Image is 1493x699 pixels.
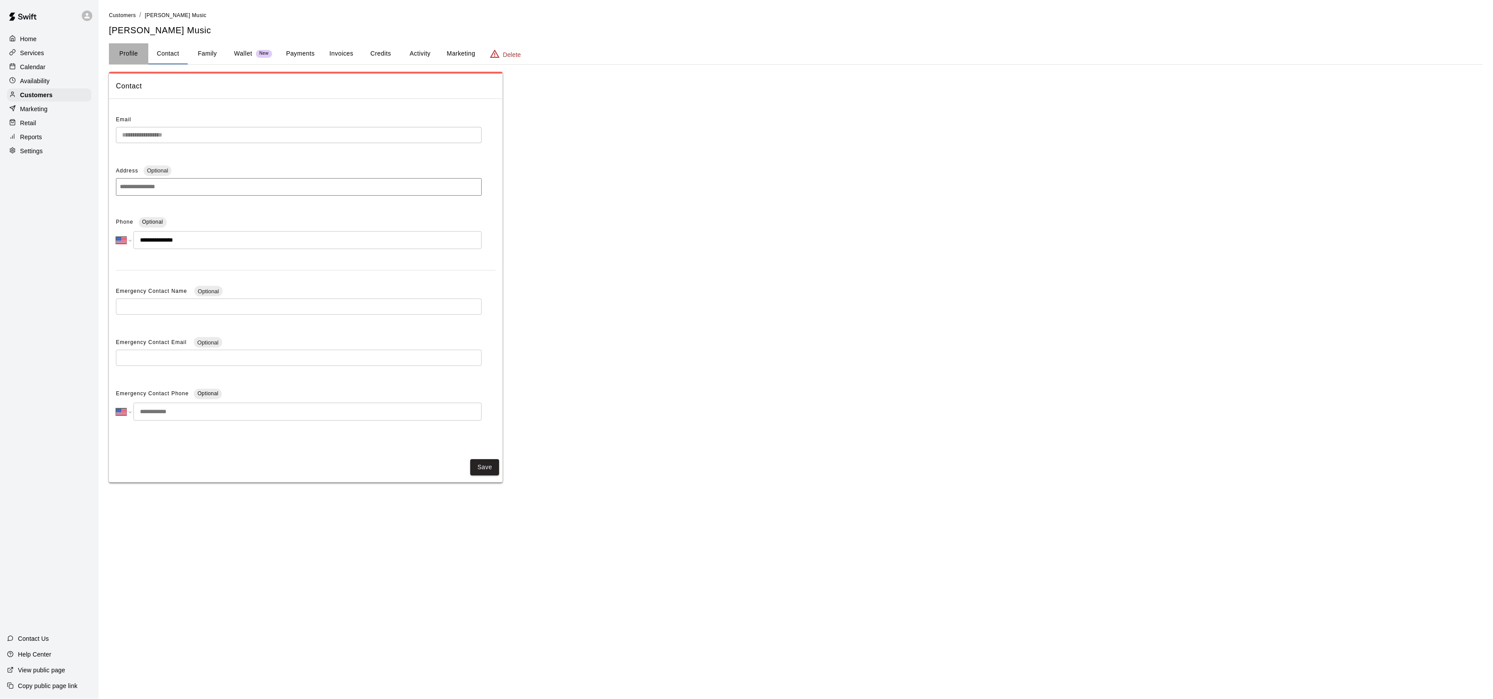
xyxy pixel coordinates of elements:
button: Marketing [440,43,482,64]
span: Phone [116,215,133,229]
button: Save [470,459,499,475]
p: Home [20,35,37,43]
div: The email of an existing customer can only be changed by the customer themselves at https://book.... [116,127,482,143]
p: Contact Us [18,634,49,643]
span: Optional [143,167,171,174]
span: Email [116,116,131,123]
span: Emergency Contact Phone [116,387,189,401]
span: [PERSON_NAME] Music [145,12,206,18]
a: Customers [7,88,91,102]
p: Services [20,49,44,57]
button: Invoices [322,43,361,64]
p: View public page [18,666,65,674]
span: Optional [142,219,163,225]
p: Wallet [234,49,252,58]
li: / [140,11,141,20]
p: Retail [20,119,36,127]
p: Customers [20,91,52,99]
button: Payments [279,43,322,64]
a: Settings [7,144,91,158]
a: Home [7,32,91,46]
nav: breadcrumb [109,11,1483,20]
a: Customers [109,11,136,18]
p: Settings [20,147,43,155]
a: Retail [7,116,91,130]
button: Contact [148,43,188,64]
button: Profile [109,43,148,64]
span: Address [116,168,138,174]
h5: [PERSON_NAME] Music [109,25,1483,36]
p: Marketing [20,105,48,113]
a: Marketing [7,102,91,116]
button: Activity [400,43,440,64]
a: Availability [7,74,91,88]
button: Credits [361,43,400,64]
span: Emergency Contact Name [116,288,189,294]
p: Reports [20,133,42,141]
p: Availability [20,77,50,85]
span: Optional [197,390,218,397]
span: New [256,51,272,56]
a: Reports [7,130,91,144]
span: Optional [194,339,222,346]
p: Delete [503,50,521,59]
a: Services [7,46,91,60]
span: Customers [109,12,136,18]
p: Calendar [20,63,45,71]
p: Help Center [18,650,51,659]
span: Optional [194,288,222,295]
div: basic tabs example [109,43,1483,64]
p: Copy public page link [18,681,77,690]
a: Calendar [7,60,91,74]
span: Contact [116,81,496,92]
span: Emergency Contact Email [116,339,189,345]
button: Family [188,43,227,64]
